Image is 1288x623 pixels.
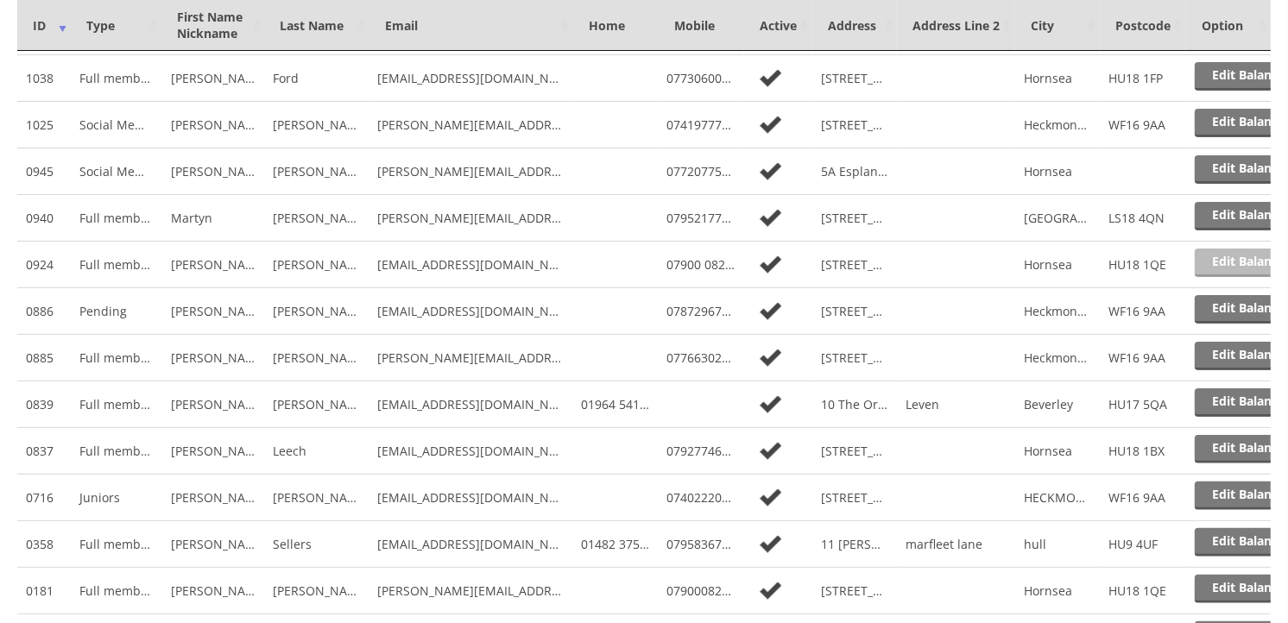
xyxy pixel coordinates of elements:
[264,288,369,335] td: [PERSON_NAME]
[1015,381,1100,428] td: Beverley
[1100,195,1186,242] td: LS18 4QN
[71,475,162,521] td: Juniors
[658,288,744,335] td: 07872967385
[658,428,744,475] td: 07927746211
[658,568,744,614] td: 07900082095
[1015,55,1100,102] td: Hornsea
[17,102,71,148] td: 1025
[1015,521,1100,568] td: hull
[753,207,788,229] img: no
[812,335,897,381] td: [STREET_ADDRESS]
[162,428,264,475] td: [PERSON_NAME]
[264,381,369,428] td: [PERSON_NAME]
[264,55,369,102] td: Ford
[264,102,369,148] td: [PERSON_NAME]
[753,580,788,601] img: no
[1100,428,1186,475] td: HU18 1BX
[658,521,744,568] td: 07958367633
[369,242,572,288] td: [EMAIL_ADDRESS][DOMAIN_NAME]
[71,568,162,614] td: Full members
[812,55,897,102] td: [STREET_ADDRESS]
[17,568,71,614] td: 0181
[812,195,897,242] td: [STREET_ADDRESS]
[1100,102,1186,148] td: WF16 9AA
[71,55,162,102] td: Full members
[17,288,71,335] td: 0886
[658,195,744,242] td: 07952177381
[812,242,897,288] td: [STREET_ADDRESS]
[812,428,897,475] td: [STREET_ADDRESS]
[753,487,788,508] img: no
[369,195,572,242] td: [PERSON_NAME][EMAIL_ADDRESS][DOMAIN_NAME]
[71,102,162,148] td: Social Members
[1015,102,1100,148] td: Heckmondwike
[71,288,162,335] td: Pending
[658,475,744,521] td: 07402220128
[753,114,788,135] img: no
[1015,475,1100,521] td: HECKMONDWIKE
[1015,568,1100,614] td: Hornsea
[17,242,71,288] td: 0924
[17,55,71,102] td: 1038
[897,521,1015,568] td: marfleet lane
[264,568,369,614] td: [PERSON_NAME]
[71,195,162,242] td: Full members
[264,148,369,195] td: [PERSON_NAME]
[1015,288,1100,335] td: Heckmondwike
[658,335,744,381] td: 07766302687
[812,381,897,428] td: 10 The Orchard
[812,568,897,614] td: [STREET_ADDRESS]
[162,102,264,148] td: [PERSON_NAME]
[162,55,264,102] td: [PERSON_NAME]
[264,242,369,288] td: [PERSON_NAME]
[812,521,897,568] td: 11 [PERSON_NAME]
[1100,568,1186,614] td: HU18 1QE
[753,300,788,322] img: no
[572,521,659,568] td: 01482 375 849
[71,428,162,475] td: Full members
[264,475,369,521] td: [PERSON_NAME]
[753,67,788,89] img: no
[162,568,264,614] td: [PERSON_NAME]
[658,242,744,288] td: 07900 082095
[264,428,369,475] td: Leech
[264,335,369,381] td: [PERSON_NAME]
[1100,335,1186,381] td: WF16 9AA
[71,242,162,288] td: Full members
[162,288,264,335] td: [PERSON_NAME]
[17,475,71,521] td: 0716
[17,195,71,242] td: 0940
[17,148,71,195] td: 0945
[1015,148,1100,195] td: Hornsea
[897,381,1015,428] td: Leven
[162,381,264,428] td: [PERSON_NAME]
[162,335,264,381] td: [PERSON_NAME]
[1015,242,1100,288] td: Hornsea
[162,195,264,242] td: Martyn
[17,381,71,428] td: 0839
[572,381,659,428] td: 01964 541077
[1100,475,1186,521] td: WF16 9AA
[369,568,572,614] td: [PERSON_NAME][EMAIL_ADDRESS][DOMAIN_NAME]
[369,521,572,568] td: [EMAIL_ADDRESS][DOMAIN_NAME]
[658,148,744,195] td: 07720775363
[162,242,264,288] td: [PERSON_NAME]
[162,148,264,195] td: [PERSON_NAME]
[1100,242,1186,288] td: HU18 1QE
[812,102,897,148] td: [STREET_ADDRESS]
[17,335,71,381] td: 0885
[1100,288,1186,335] td: WF16 9AA
[369,475,572,521] td: [EMAIL_ADDRESS][DOMAIN_NAME]
[369,288,572,335] td: [EMAIL_ADDRESS][DOMAIN_NAME]
[369,381,572,428] td: [EMAIL_ADDRESS][DOMAIN_NAME]
[1015,428,1100,475] td: Hornsea
[369,148,572,195] td: [PERSON_NAME][EMAIL_ADDRESS][DOMAIN_NAME]
[162,475,264,521] td: [PERSON_NAME]
[753,533,788,555] img: no
[264,521,369,568] td: Sellers
[812,475,897,521] td: [STREET_ADDRESS]
[1100,381,1186,428] td: HU17 5QA
[71,148,162,195] td: Social Members
[17,521,71,568] td: 0358
[264,195,369,242] td: [PERSON_NAME]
